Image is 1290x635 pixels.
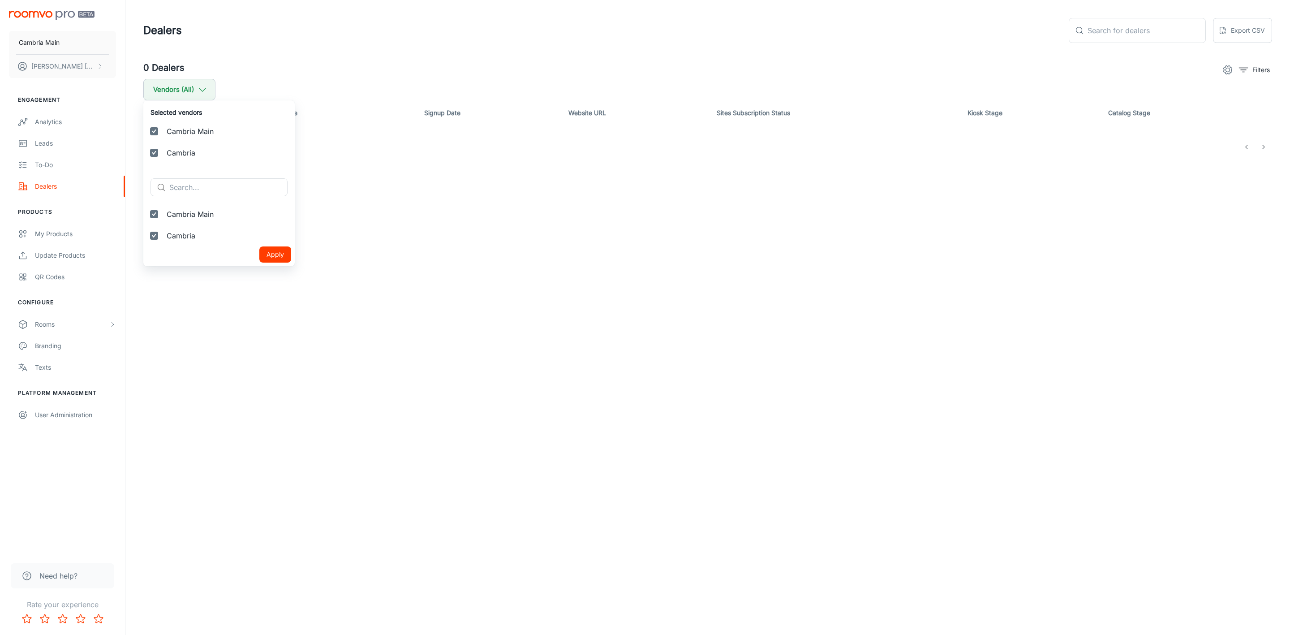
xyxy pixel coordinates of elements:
[167,230,288,241] span: Cambria
[259,246,291,263] button: Apply
[150,108,288,117] h6: Selected vendors
[167,126,288,137] span: Cambria Main
[169,178,288,196] input: Search...
[167,209,288,220] span: Cambria Main
[167,147,288,158] span: Cambria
